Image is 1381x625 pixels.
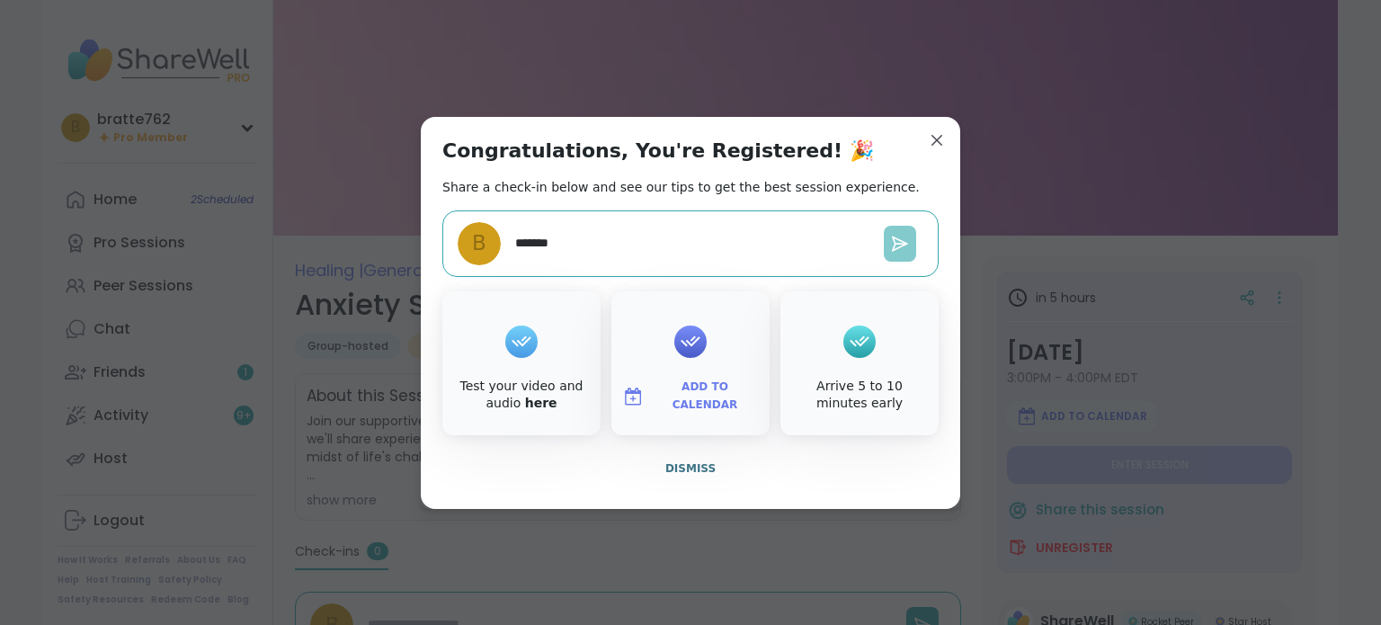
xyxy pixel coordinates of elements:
button: Dismiss [442,450,939,487]
h1: Congratulations, You're Registered! 🎉 [442,138,874,164]
img: ShareWell Logomark [622,386,644,407]
span: Add to Calendar [651,379,759,414]
div: Test your video and audio [446,378,597,413]
button: Add to Calendar [615,378,766,415]
a: here [525,396,557,410]
h2: Share a check-in below and see our tips to get the best session experience. [442,178,920,196]
span: b [472,228,486,259]
div: Arrive 5 to 10 minutes early [784,378,935,413]
span: Dismiss [665,462,716,475]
